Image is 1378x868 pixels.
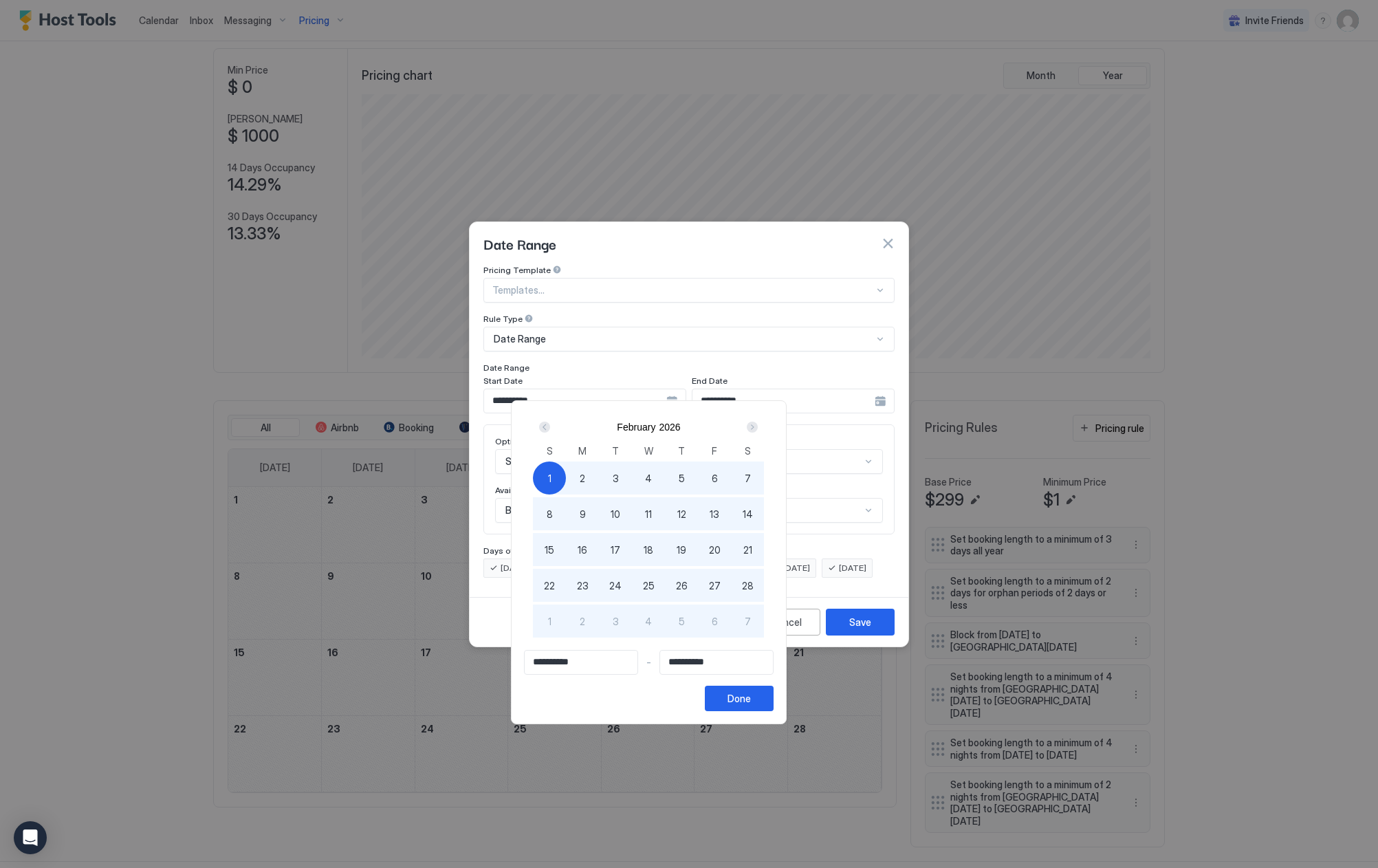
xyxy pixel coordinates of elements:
[536,419,555,435] button: Prev
[577,578,589,593] span: 23
[731,462,764,495] button: 7
[547,444,553,458] span: S
[677,507,686,521] span: 12
[743,507,753,521] span: 14
[644,444,653,458] span: W
[676,578,688,593] span: 26
[599,497,632,530] button: 10
[731,569,764,602] button: 28
[548,614,551,629] span: 1
[566,605,599,638] button: 2
[566,462,599,495] button: 2
[617,422,655,433] button: February
[609,578,622,593] span: 24
[677,543,686,557] span: 19
[547,507,553,521] span: 8
[710,507,719,521] span: 13
[599,533,632,566] button: 17
[731,497,764,530] button: 14
[659,422,680,433] button: 2026
[731,533,764,566] button: 21
[646,656,651,669] span: -
[645,471,652,486] span: 4
[705,686,774,711] button: Done
[679,471,685,486] span: 5
[743,543,752,557] span: 21
[544,578,555,593] span: 22
[679,614,685,629] span: 5
[645,614,652,629] span: 4
[611,543,620,557] span: 17
[678,444,685,458] span: T
[611,507,620,521] span: 10
[545,543,554,557] span: 15
[731,605,764,638] button: 7
[613,614,619,629] span: 3
[632,569,665,602] button: 25
[745,471,751,486] span: 7
[665,462,698,495] button: 5
[709,543,721,557] span: 20
[698,462,731,495] button: 6
[632,533,665,566] button: 18
[14,821,47,854] div: Open Intercom Messenger
[712,471,718,486] span: 6
[643,578,655,593] span: 25
[525,651,637,674] input: Input Field
[712,614,718,629] span: 6
[599,605,632,638] button: 3
[580,507,586,521] span: 9
[548,471,551,486] span: 1
[533,605,566,638] button: 1
[660,651,773,674] input: Input Field
[745,614,751,629] span: 7
[645,507,652,521] span: 11
[580,471,585,486] span: 2
[533,497,566,530] button: 8
[632,497,665,530] button: 11
[742,419,761,435] button: Next
[533,569,566,602] button: 22
[665,569,698,602] button: 26
[599,462,632,495] button: 3
[698,497,731,530] button: 13
[632,605,665,638] button: 4
[580,614,585,629] span: 2
[665,605,698,638] button: 5
[665,533,698,566] button: 19
[533,462,566,495] button: 1
[698,605,731,638] button: 6
[665,497,698,530] button: 12
[566,497,599,530] button: 9
[599,569,632,602] button: 24
[613,471,619,486] span: 3
[745,444,751,458] span: S
[632,462,665,495] button: 4
[712,444,717,458] span: F
[566,569,599,602] button: 23
[698,533,731,566] button: 20
[742,578,754,593] span: 28
[728,691,751,706] div: Done
[578,543,587,557] span: 16
[644,543,653,557] span: 18
[709,578,721,593] span: 27
[698,569,731,602] button: 27
[612,444,619,458] span: T
[566,533,599,566] button: 16
[533,533,566,566] button: 15
[578,444,587,458] span: M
